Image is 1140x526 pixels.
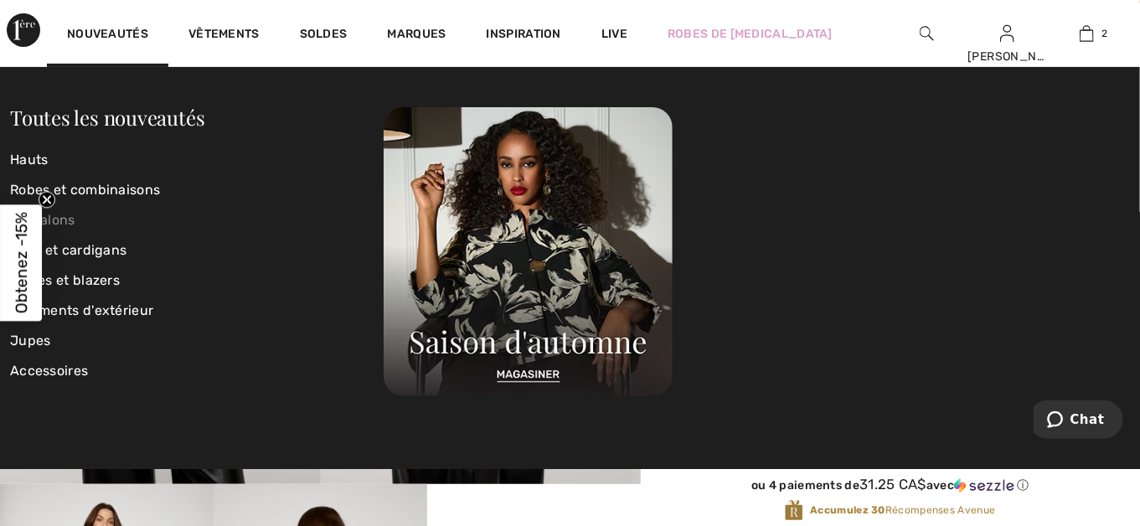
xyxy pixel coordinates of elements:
a: Pulls et cardigans [10,235,384,266]
img: Sezzle [954,478,1014,493]
img: Mon panier [1080,23,1094,44]
img: Mes infos [1000,23,1014,44]
img: Récompenses Avenue [785,499,803,522]
span: Obtenez -15% [12,213,31,314]
a: Live [601,25,627,43]
a: Vestes et blazers [10,266,384,296]
div: ou 4 paiements de avec [681,477,1100,493]
a: Soldes [300,27,348,44]
a: Marques [388,27,446,44]
img: recherche [920,23,934,44]
a: Vêtements d'extérieur [10,296,384,326]
a: Robes et combinaisons [10,175,384,205]
a: Pantalons [10,205,384,235]
a: Accessoires [10,356,384,386]
span: 2 [1102,26,1108,41]
strong: Accumulez 30 [810,504,885,516]
a: Vêtements [188,27,260,44]
img: 250825112755_e80b8af1c0156.jpg [384,107,673,396]
span: Inspiration [487,27,561,44]
span: Récompenses Avenue [810,503,995,518]
a: 2 [1048,23,1126,44]
a: Se connecter [1000,25,1014,41]
div: [PERSON_NAME] [967,48,1045,65]
a: Nouveautés [67,27,148,44]
a: Jupes [10,326,384,356]
a: Hauts [10,145,384,175]
div: ou 4 paiements de31.25 CA$avecSezzle Cliquez pour en savoir plus sur Sezzle [681,477,1100,499]
a: Toutes les nouveautés [10,104,204,131]
iframe: Ouvre un widget dans lequel vous pouvez chatter avec l’un de nos agents [1034,400,1123,442]
span: 31.25 CA$ [859,476,926,492]
a: Robes de [MEDICAL_DATA] [668,25,833,43]
button: Close teaser [39,192,55,209]
img: 1ère Avenue [7,13,40,47]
